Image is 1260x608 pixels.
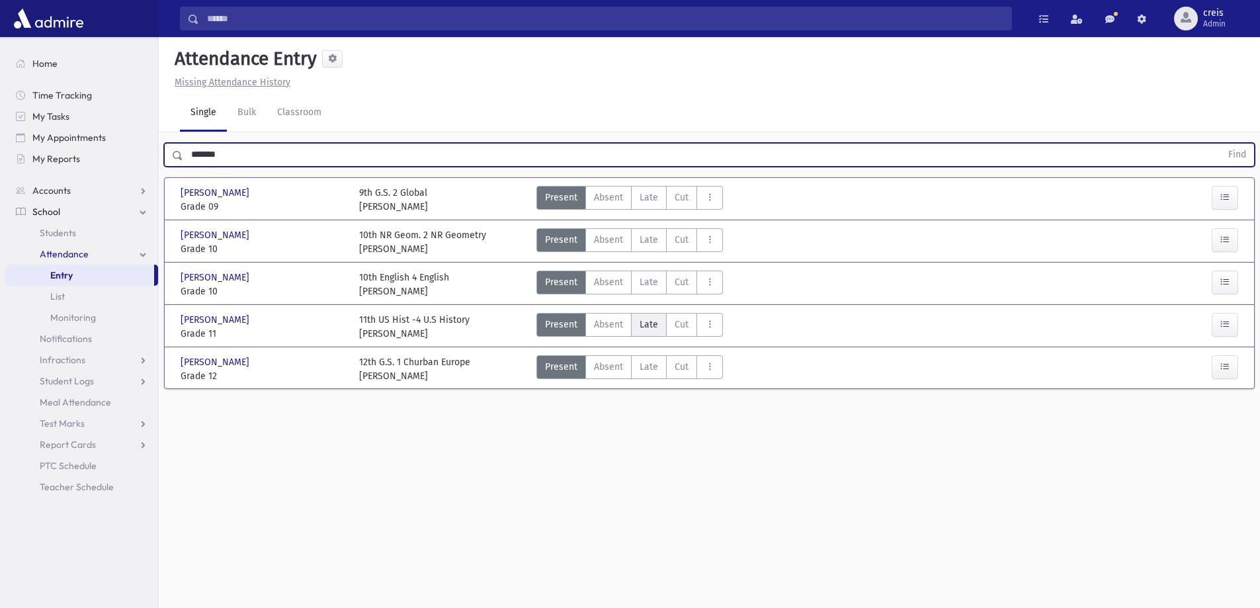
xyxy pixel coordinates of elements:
[545,191,577,204] span: Present
[32,110,69,122] span: My Tasks
[675,233,689,247] span: Cut
[180,95,227,132] a: Single
[5,222,158,243] a: Students
[5,392,158,413] a: Meal Attendance
[545,275,577,289] span: Present
[32,185,71,196] span: Accounts
[536,355,723,383] div: AttTypes
[5,286,158,307] a: List
[181,228,252,242] span: [PERSON_NAME]
[5,180,158,201] a: Accounts
[545,233,577,247] span: Present
[545,360,577,374] span: Present
[40,481,114,493] span: Teacher Schedule
[181,327,346,341] span: Grade 11
[5,328,158,349] a: Notifications
[536,186,723,214] div: AttTypes
[50,269,73,281] span: Entry
[536,271,723,298] div: AttTypes
[5,106,158,127] a: My Tasks
[181,313,252,327] span: [PERSON_NAME]
[40,333,92,345] span: Notifications
[5,85,158,106] a: Time Tracking
[675,275,689,289] span: Cut
[169,77,290,88] a: Missing Attendance History
[40,248,89,260] span: Attendance
[5,455,158,476] a: PTC Schedule
[594,191,623,204] span: Absent
[594,275,623,289] span: Absent
[545,318,577,331] span: Present
[640,191,658,204] span: Late
[181,355,252,369] span: [PERSON_NAME]
[199,7,1011,30] input: Search
[11,5,87,32] img: AdmirePro
[169,48,317,70] h5: Attendance Entry
[536,228,723,256] div: AttTypes
[32,132,106,144] span: My Appointments
[50,290,65,302] span: List
[359,313,470,341] div: 11th US Hist -4 U.S History [PERSON_NAME]
[32,58,58,69] span: Home
[5,434,158,455] a: Report Cards
[5,265,154,286] a: Entry
[359,355,470,383] div: 12th G.S. 1 Churban Europe [PERSON_NAME]
[32,89,92,101] span: Time Tracking
[181,186,252,200] span: [PERSON_NAME]
[5,370,158,392] a: Student Logs
[640,233,658,247] span: Late
[181,369,346,383] span: Grade 12
[675,191,689,204] span: Cut
[40,354,85,366] span: Infractions
[40,417,85,429] span: Test Marks
[181,200,346,214] span: Grade 09
[675,360,689,374] span: Cut
[5,127,158,148] a: My Appointments
[5,201,158,222] a: School
[359,186,428,214] div: 9th G.S. 2 Global [PERSON_NAME]
[640,275,658,289] span: Late
[181,284,346,298] span: Grade 10
[594,318,623,331] span: Absent
[359,271,449,298] div: 10th English 4 English [PERSON_NAME]
[40,460,97,472] span: PTC Schedule
[40,396,111,408] span: Meal Attendance
[5,53,158,74] a: Home
[5,243,158,265] a: Attendance
[32,153,80,165] span: My Reports
[675,318,689,331] span: Cut
[50,312,96,324] span: Monitoring
[1203,19,1226,29] span: Admin
[40,375,94,387] span: Student Logs
[594,233,623,247] span: Absent
[227,95,267,132] a: Bulk
[5,476,158,498] a: Teacher Schedule
[640,318,658,331] span: Late
[40,227,76,239] span: Students
[32,206,60,218] span: School
[5,349,158,370] a: Infractions
[640,360,658,374] span: Late
[40,439,96,451] span: Report Cards
[181,271,252,284] span: [PERSON_NAME]
[594,360,623,374] span: Absent
[1220,144,1254,166] button: Find
[175,77,290,88] u: Missing Attendance History
[536,313,723,341] div: AttTypes
[1203,8,1226,19] span: creis
[5,413,158,434] a: Test Marks
[267,95,332,132] a: Classroom
[181,242,346,256] span: Grade 10
[5,148,158,169] a: My Reports
[359,228,486,256] div: 10th NR Geom. 2 NR Geometry [PERSON_NAME]
[5,307,158,328] a: Monitoring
